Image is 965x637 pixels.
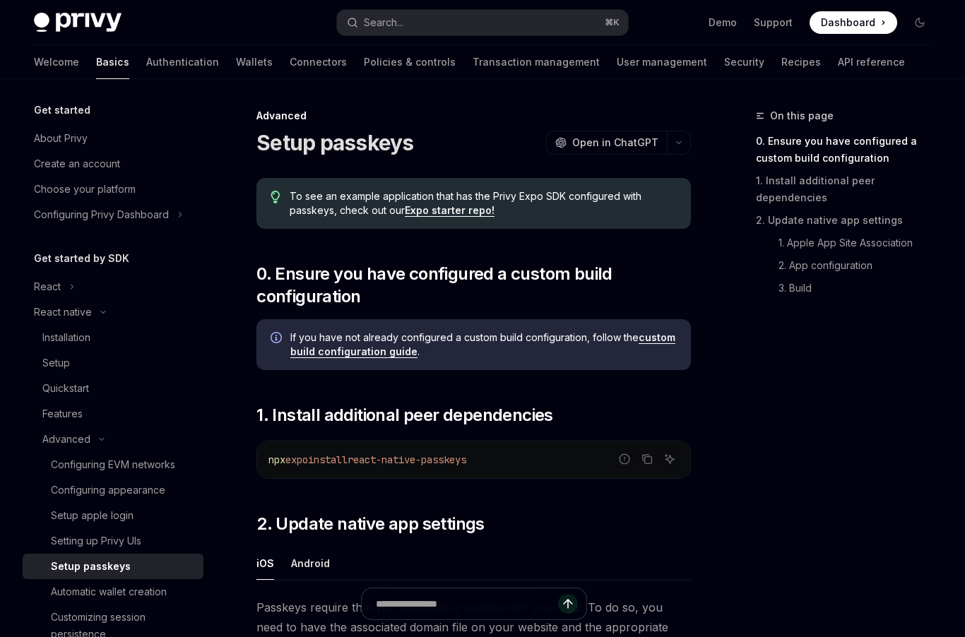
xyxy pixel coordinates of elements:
div: Automatic wallet creation [51,583,167,600]
span: Dashboard [821,16,875,30]
button: Report incorrect code [615,450,634,468]
div: Features [42,405,83,422]
img: dark logo [34,13,122,32]
a: Policies & controls [364,45,456,79]
div: Configuring appearance [51,482,165,499]
div: Android [291,547,330,580]
a: Setup passkeys [23,554,203,579]
div: React native [34,304,92,321]
button: Copy the contents from the code block [638,450,656,468]
div: Advanced [256,109,691,123]
button: Toggle Advanced section [23,427,203,452]
span: ⌘ K [605,17,620,28]
a: 1. Install additional peer dependencies [756,169,942,209]
a: API reference [838,45,905,79]
button: Toggle Configuring Privy Dashboard section [23,202,203,227]
div: Setup apple login [51,507,134,524]
a: About Privy [23,126,203,151]
span: Open in ChatGPT [572,136,658,150]
div: Setup passkeys [51,558,131,575]
a: 1. Apple App Site Association [756,232,942,254]
a: Support [754,16,793,30]
button: Ask AI [661,450,679,468]
div: iOS [256,547,274,580]
div: Configuring Privy Dashboard [34,206,169,223]
svg: Info [271,332,285,346]
div: Quickstart [42,380,89,397]
div: Setup [42,355,70,371]
a: Wallets [236,45,273,79]
a: Welcome [34,45,79,79]
span: react-native-passkeys [348,453,466,466]
div: Advanced [42,431,90,448]
div: Choose your platform [34,181,136,198]
span: On this page [770,107,834,124]
a: Expo starter repo! [405,204,495,217]
a: Configuring appearance [23,477,203,503]
span: 0. Ensure you have configured a custom build configuration [256,263,691,308]
h1: Setup passkeys [256,130,414,155]
a: Authentication [146,45,219,79]
span: 2. Update native app settings [256,513,485,535]
div: Setting up Privy UIs [51,532,141,549]
a: Installation [23,325,203,350]
span: 1. Install additional peer dependencies [256,404,553,427]
h5: Get started by SDK [34,250,129,267]
button: Open in ChatGPT [546,131,667,155]
a: Basics [96,45,129,79]
span: npx [268,453,285,466]
a: User management [617,45,707,79]
a: Automatic wallet creation [23,579,203,605]
div: Configuring EVM networks [51,456,175,473]
button: Toggle dark mode [908,11,931,34]
a: Setup [23,350,203,376]
div: Search... [364,14,403,31]
span: If you have not already configured a custom build configuration, follow the . [290,331,677,359]
a: Setting up Privy UIs [23,528,203,554]
a: 3. Build [756,277,942,299]
div: Installation [42,329,90,346]
button: Send message [558,594,578,614]
a: Configuring EVM networks [23,452,203,477]
a: Quickstart [23,376,203,401]
div: About Privy [34,130,88,147]
a: Recipes [781,45,821,79]
button: Toggle React section [23,274,203,299]
a: 0. Ensure you have configured a custom build configuration [756,130,942,169]
a: Security [724,45,764,79]
div: Create an account [34,155,120,172]
input: Ask a question... [376,588,558,619]
div: React [34,278,61,295]
span: expo [285,453,308,466]
button: Open search [337,10,629,35]
span: install [308,453,348,466]
a: Setup apple login [23,503,203,528]
a: 2. App configuration [756,254,942,277]
span: To see an example application that has the Privy Expo SDK configured with passkeys, check out our [290,189,677,218]
a: Transaction management [473,45,600,79]
a: Dashboard [810,11,897,34]
a: Choose your platform [23,177,203,202]
h5: Get started [34,102,90,119]
button: Toggle React native section [23,299,203,325]
a: Features [23,401,203,427]
a: Connectors [290,45,347,79]
svg: Tip [271,191,280,203]
a: Create an account [23,151,203,177]
a: 2. Update native app settings [756,209,942,232]
a: Demo [709,16,737,30]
